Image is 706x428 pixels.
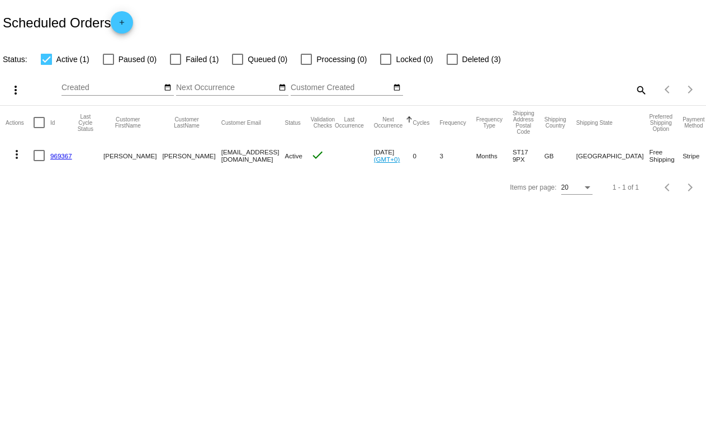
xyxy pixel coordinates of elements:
input: Customer Created [291,83,391,92]
mat-select: Items per page: [561,184,593,192]
span: Queued (0) [248,53,287,66]
mat-icon: date_range [164,83,172,92]
button: Change sorting for Id [50,119,55,126]
mat-cell: 3 [439,139,476,172]
mat-cell: [PERSON_NAME] [162,139,221,172]
span: Paused (0) [119,53,157,66]
a: 969367 [50,152,72,159]
mat-cell: GB [544,139,576,172]
div: Items per page: [510,184,556,191]
button: Previous page [657,78,679,101]
div: 1 - 1 of 1 [613,184,639,191]
span: Active [285,152,302,159]
mat-header-cell: Validation Checks [311,106,335,139]
span: Locked (0) [396,53,433,66]
mat-cell: 0 [413,139,439,172]
span: Processing (0) [316,53,367,66]
mat-cell: Free Shipping [649,139,683,172]
button: Change sorting for CustomerLastName [162,116,211,129]
button: Previous page [657,176,679,199]
span: Deleted (3) [462,53,501,66]
button: Change sorting for LastOccurrenceUtc [335,116,364,129]
input: Created [61,83,162,92]
mat-icon: add [115,18,129,32]
button: Change sorting for Frequency [439,119,466,126]
span: 20 [561,184,568,191]
button: Change sorting for ShippingCountry [544,116,566,129]
button: Change sorting for PreferredShippingOption [649,114,672,132]
mat-cell: Months [476,139,513,172]
span: Active (1) [56,53,89,66]
mat-cell: [EMAIL_ADDRESS][DOMAIN_NAME] [221,139,285,172]
span: Failed (1) [186,53,219,66]
button: Change sorting for ShippingPostcode [513,110,534,135]
button: Change sorting for Cycles [413,119,429,126]
input: Next Occurrence [176,83,277,92]
h2: Scheduled Orders [3,11,133,34]
button: Change sorting for NextOccurrenceUtc [374,116,403,129]
mat-header-cell: Actions [6,106,34,139]
mat-cell: [GEOGRAPHIC_DATA] [576,139,650,172]
button: Change sorting for CustomerEmail [221,119,261,126]
mat-icon: date_range [278,83,286,92]
button: Change sorting for LastProcessingCycleId [78,114,93,132]
button: Next page [679,78,702,101]
mat-icon: check [311,148,324,162]
mat-cell: [PERSON_NAME] [103,139,162,172]
mat-icon: more_vert [9,83,22,97]
span: Status: [3,55,27,64]
button: Change sorting for CustomerFirstName [103,116,152,129]
button: Change sorting for Status [285,119,300,126]
mat-icon: date_range [393,83,401,92]
button: Change sorting for PaymentMethod.Type [683,116,704,129]
a: (GMT+0) [374,156,400,163]
button: Change sorting for ShippingState [576,119,613,126]
mat-icon: more_vert [10,148,23,161]
button: Change sorting for FrequencyType [476,116,503,129]
mat-cell: [DATE] [374,139,413,172]
mat-cell: ST17 9PX [513,139,544,172]
mat-icon: search [634,81,647,98]
button: Next page [679,176,702,199]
